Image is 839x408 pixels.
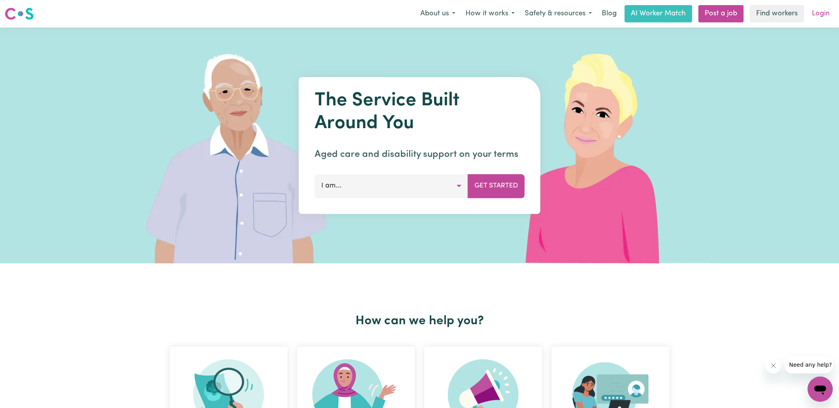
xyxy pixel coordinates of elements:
h2: How can we help you? [165,314,674,329]
p: Aged care and disability support on your terms [315,147,525,162]
iframe: Button to launch messaging window [808,377,833,402]
a: Blog [597,5,621,22]
h1: The Service Built Around You [315,90,525,135]
button: How it works [460,6,520,22]
a: Post a job [698,5,744,22]
a: Careseekers logo [5,5,34,23]
button: About us [415,6,460,22]
iframe: Close message [766,358,781,373]
a: AI Worker Match [625,5,692,22]
iframe: Message from company [784,356,833,373]
a: Find workers [750,5,804,22]
img: Careseekers logo [5,7,34,21]
a: Login [807,5,834,22]
button: I am... [315,174,468,198]
button: Get Started [468,174,525,198]
button: Safety & resources [520,6,597,22]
